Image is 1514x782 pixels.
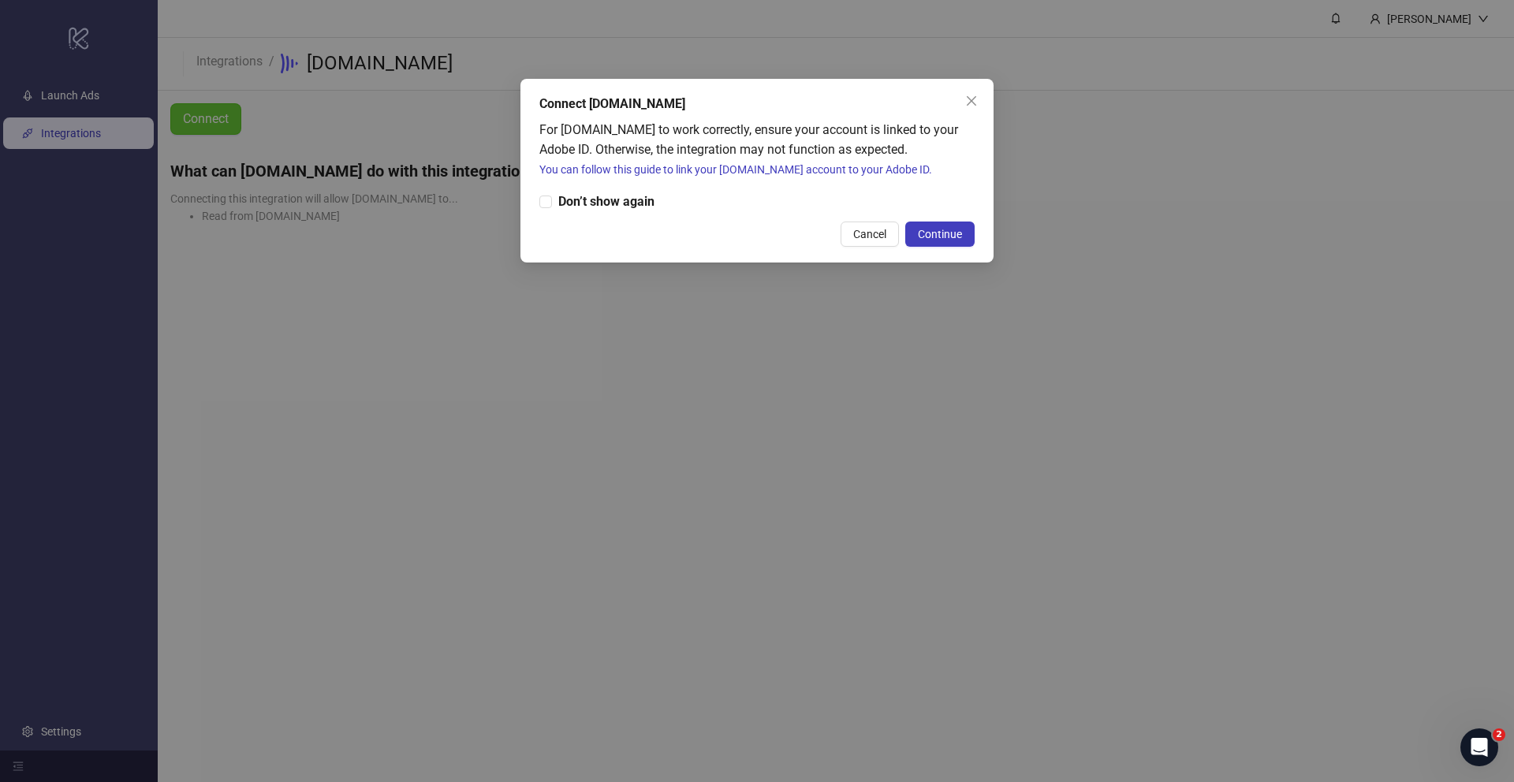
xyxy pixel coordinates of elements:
[539,120,975,179] div: For [DOMAIN_NAME] to work correctly, ensure your account is linked to your Adobe ID. Otherwise, t...
[539,95,975,114] div: Connect [DOMAIN_NAME]
[918,228,962,240] span: Continue
[959,88,984,114] button: Close
[905,222,975,247] button: Continue
[552,192,661,211] span: Don’t show again
[965,95,978,107] span: close
[539,163,932,176] a: You can follow this guide to link your [DOMAIN_NAME] account to your Adobe ID.
[1493,728,1505,741] span: 2
[841,222,899,247] button: Cancel
[1460,728,1498,766] iframe: Intercom live chat
[853,228,886,240] span: Cancel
